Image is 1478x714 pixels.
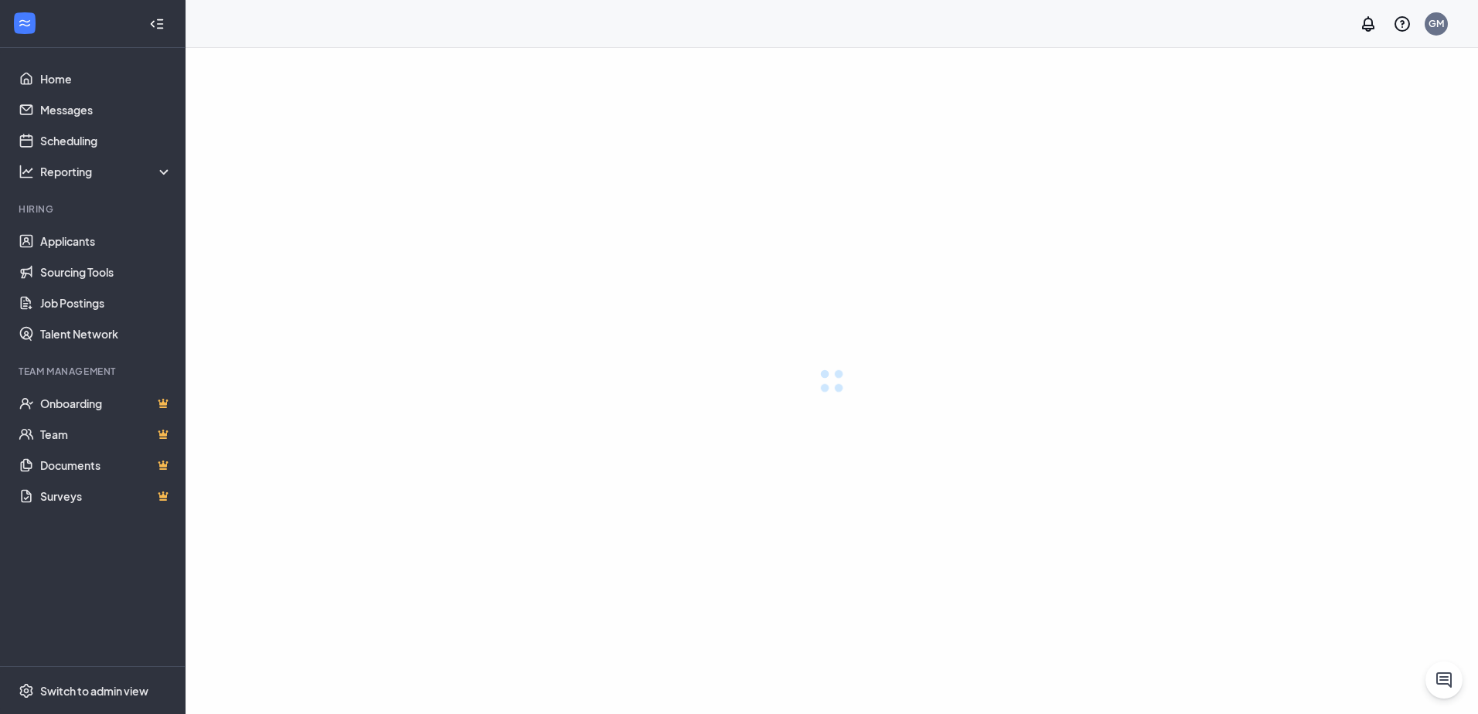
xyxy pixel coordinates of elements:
[149,16,165,32] svg: Collapse
[40,164,173,179] div: Reporting
[1425,661,1463,699] button: ChatActive
[40,287,172,318] a: Job Postings
[40,481,172,512] a: SurveysCrown
[40,450,172,481] a: DocumentsCrown
[19,683,34,699] svg: Settings
[17,15,32,31] svg: WorkstreamLogo
[40,63,172,94] a: Home
[40,257,172,287] a: Sourcing Tools
[1435,671,1453,689] svg: ChatActive
[1429,17,1444,30] div: GM
[40,125,172,156] a: Scheduling
[40,683,148,699] div: Switch to admin view
[40,419,172,450] a: TeamCrown
[40,318,172,349] a: Talent Network
[1359,15,1378,33] svg: Notifications
[40,94,172,125] a: Messages
[40,226,172,257] a: Applicants
[19,202,169,216] div: Hiring
[19,164,34,179] svg: Analysis
[40,388,172,419] a: OnboardingCrown
[1393,15,1412,33] svg: QuestionInfo
[19,365,169,378] div: Team Management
